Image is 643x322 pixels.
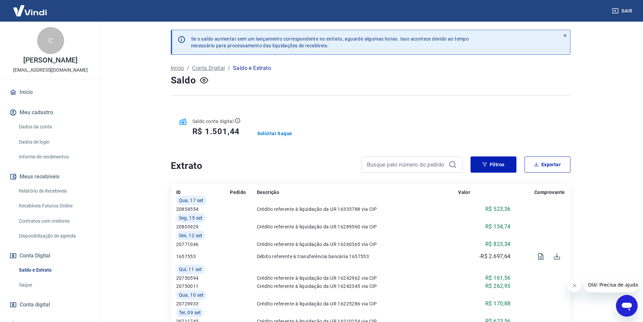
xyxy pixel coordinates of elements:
p: / [228,64,230,72]
p: Comprovante [534,189,565,196]
span: Qua, 17 set [179,197,204,204]
a: Solicitar Saque [257,130,292,137]
span: Sex, 12 set [179,232,203,239]
p: R$ 170,88 [485,300,511,308]
p: 20803929 [176,223,230,230]
img: Vindi [8,0,52,21]
a: Saque [16,278,93,292]
p: R$ 161,56 [485,274,511,282]
span: Conta digital [20,300,50,309]
iframe: Botão para abrir a janela de mensagens [616,295,638,317]
h5: R$ 1.501,44 [192,126,240,137]
p: Saldo conta digital [192,118,234,125]
a: Conta digital [8,297,93,312]
a: Saldo e Extrato [16,263,93,277]
span: Download [549,248,565,265]
p: Pedido [230,189,246,196]
p: 20729933 [176,300,230,307]
p: Crédito referente à liquidação da UR 16289560 via CIP [257,223,458,230]
p: ID [176,189,181,196]
a: Disponibilização de agenda [16,229,93,243]
p: Saldo e Extrato [233,64,271,72]
button: Conta Digital [8,248,93,263]
button: Exportar [525,156,570,173]
a: Início [8,85,93,100]
a: Dados da conta [16,120,93,134]
a: Início [171,64,184,72]
button: Meus recebíveis [8,169,93,184]
p: R$ 523,36 [485,205,511,213]
p: 20771046 [176,241,230,248]
iframe: Fechar mensagem [568,279,581,292]
p: R$ 823,34 [485,240,511,248]
p: 20750011 [176,283,230,290]
button: Sair [611,5,635,17]
button: Filtros [471,156,516,173]
p: Valor [458,189,470,196]
p: Descrição [257,189,279,196]
p: R$ 154,74 [485,223,511,231]
p: [EMAIL_ADDRESS][DOMAIN_NAME] [13,67,88,74]
p: Débito referente à transferência bancária 1657553 [257,253,458,260]
span: Olá! Precisa de ajuda? [4,5,57,10]
a: Dados de login [16,135,93,149]
p: / [187,64,189,72]
span: Visualizar [533,248,549,265]
p: Crédito referente à liquidação da UR 16242345 via CIP [257,283,458,290]
h4: Saldo [171,74,196,87]
span: Qui, 11 set [179,266,202,273]
div: C [37,27,64,54]
span: Qua, 10 set [179,292,204,298]
p: 1657553 [176,253,230,260]
p: Crédito referente à liquidação da UR 16242962 via CIP [257,275,458,281]
p: 20854554 [176,206,230,213]
input: Busque pelo número do pedido [367,159,446,170]
span: Seg, 15 set [179,215,203,221]
p: [PERSON_NAME] [23,57,77,64]
p: Crédito referente à liquidação da UR 16225286 via CIP [257,300,458,307]
p: R$ 262,95 [485,282,511,290]
p: Crédito referente à liquidação da UR 16260365 via CIP [257,241,458,248]
a: Relatório de Recebíveis [16,184,93,198]
p: Se o saldo aumentar sem um lançamento correspondente no extrato, aguarde algumas horas. Isso acon... [191,35,469,49]
iframe: Mensagem da empresa [584,277,638,292]
a: Conta Digital [192,64,225,72]
p: 20750594 [176,275,230,281]
a: Informe de rendimentos [16,150,93,164]
h4: Extrato [171,159,353,173]
button: Meu cadastro [8,105,93,120]
span: Ter, 09 set [179,309,201,316]
a: Contratos com credores [16,214,93,228]
p: -R$ 2.697,64 [479,252,511,261]
p: Crédito referente à liquidação da UR 16333788 via CIP [257,206,458,213]
a: Recebíveis Futuros Online [16,199,93,213]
